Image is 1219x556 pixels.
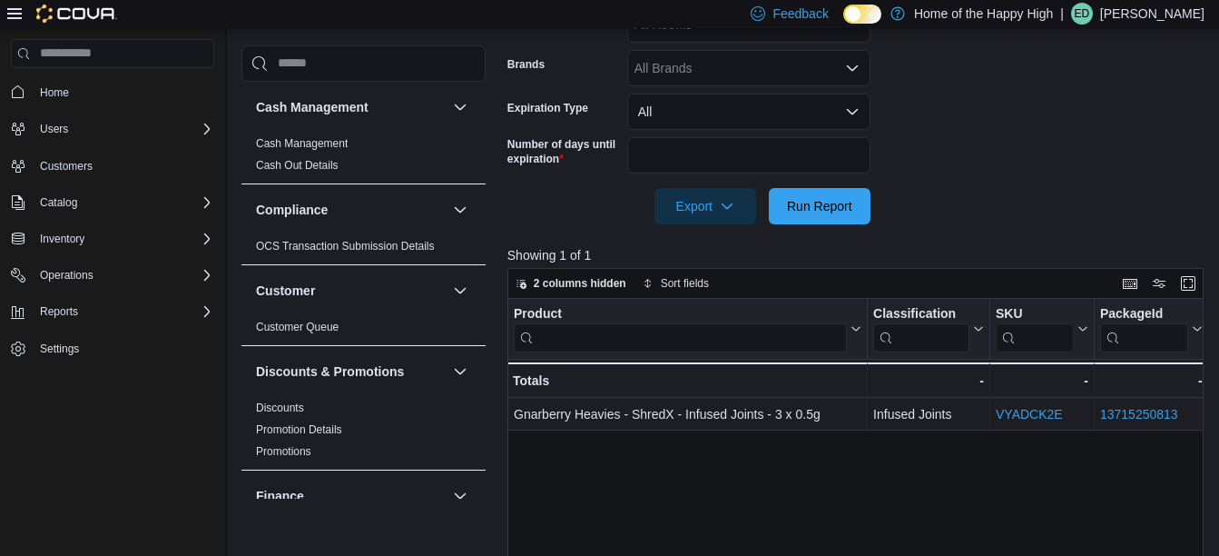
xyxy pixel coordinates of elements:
[256,159,339,172] a: Cash Out Details
[1100,3,1204,25] p: [PERSON_NAME]
[4,79,221,105] button: Home
[1100,305,1188,352] div: Package URL
[36,5,117,23] img: Cova
[256,98,369,116] h3: Cash Management
[33,264,214,286] span: Operations
[33,301,214,323] span: Reports
[256,321,339,333] a: Customer Queue
[449,280,471,302] button: Customer
[40,304,78,319] span: Reports
[256,201,328,219] h3: Compliance
[873,305,969,323] div: Classification
[256,487,446,505] button: Finance
[635,273,716,294] button: Sort fields
[1100,305,1188,323] div: PackageId
[256,444,311,459] span: Promotions
[996,407,1063,422] a: VYADCK2E
[256,401,304,415] span: Discounts
[449,361,471,382] button: Discounts & Promotions
[996,305,1088,352] button: SKU
[843,24,844,25] span: Dark Mode
[40,232,84,246] span: Inventory
[4,116,221,142] button: Users
[256,282,446,300] button: Customer
[873,305,984,352] button: Classification
[665,188,745,224] span: Export
[507,101,588,115] label: Expiration Type
[33,155,100,177] a: Customers
[1119,273,1141,294] button: Keyboard shortcuts
[33,118,214,140] span: Users
[33,301,85,323] button: Reports
[11,72,214,410] nav: Complex example
[4,335,221,362] button: Settings
[4,263,221,288] button: Operations
[1148,273,1170,294] button: Display options
[33,337,214,360] span: Settings
[4,190,221,215] button: Catalog
[769,188,870,224] button: Run Report
[256,239,435,253] span: OCS Transaction Submission Details
[449,96,471,118] button: Cash Management
[514,403,861,425] div: Gnarberry Heavies - ShredX - Infused Joints - 3 x 0.5g
[33,264,101,286] button: Operations
[914,3,1053,25] p: Home of the Happy High
[845,61,860,75] button: Open list of options
[996,370,1088,392] div: -
[627,94,870,130] button: All
[873,305,969,352] div: Classification
[449,485,471,507] button: Finance
[534,276,626,291] span: 2 columns hidden
[1100,407,1178,422] a: 13715250813
[507,137,620,166] label: Number of days until expiration
[256,445,311,458] a: Promotions
[654,188,756,224] button: Export
[256,487,304,505] h3: Finance
[256,137,348,150] a: Cash Management
[843,5,881,24] input: Dark Mode
[514,305,847,352] div: Product
[40,195,77,210] span: Catalog
[33,338,86,360] a: Settings
[33,192,84,213] button: Catalog
[507,57,545,72] label: Brands
[256,320,339,334] span: Customer Queue
[256,423,342,436] a: Promotion Details
[772,5,828,23] span: Feedback
[256,282,315,300] h3: Customer
[514,305,861,352] button: Product
[256,402,304,414] a: Discounts
[256,240,435,253] a: OCS Transaction Submission Details
[873,403,984,425] div: Infused Joints
[241,316,486,345] div: Customer
[1060,3,1064,25] p: |
[256,136,348,151] span: Cash Management
[256,362,404,381] h3: Discounts & Promotions
[256,362,446,381] button: Discounts & Promotions
[33,81,214,104] span: Home
[33,154,214,177] span: Customers
[256,158,339,173] span: Cash Out Details
[40,122,68,136] span: Users
[1075,3,1090,25] span: ED
[873,370,984,392] div: -
[241,235,486,264] div: Compliance
[40,342,79,356] span: Settings
[996,305,1074,352] div: SKU URL
[33,82,76,104] a: Home
[1177,273,1199,294] button: Enter fullscreen
[4,299,221,324] button: Reports
[4,153,221,179] button: Customers
[1100,305,1203,352] button: PackageId
[40,159,93,174] span: Customers
[33,228,92,250] button: Inventory
[241,133,486,184] div: Cash Management
[513,370,861,392] div: Totals
[787,197,852,215] span: Run Report
[514,305,847,323] div: Product
[40,268,93,283] span: Operations
[1071,3,1093,25] div: Emma Dewey
[508,273,634,294] button: 2 columns hidden
[33,228,214,250] span: Inventory
[33,118,75,140] button: Users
